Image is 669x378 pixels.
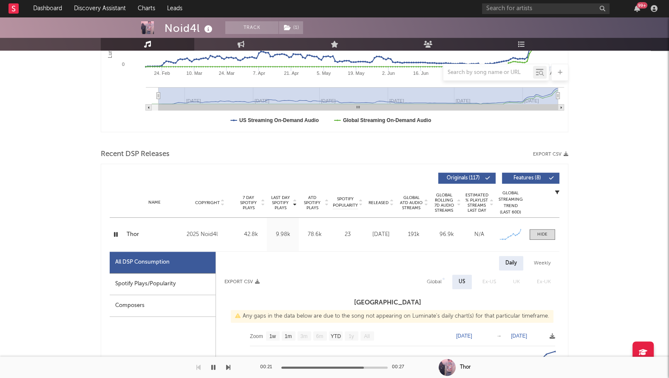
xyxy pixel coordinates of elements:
text: Global Streaming On-Demand Audio [343,117,431,123]
div: All DSP Consumption [110,252,215,273]
div: Spotify Plays/Popularity [110,273,215,295]
text: [DATE] [511,333,527,339]
div: 2025 Noid4l [187,230,233,240]
h3: [GEOGRAPHIC_DATA] [216,298,559,308]
text: 3m [300,333,308,339]
span: ( 1 ) [278,21,303,34]
button: Export CSV [224,279,260,284]
span: Global Rolling 7D Audio Streams [432,193,456,213]
span: 7 Day Spotify Plays [237,195,260,210]
span: Copyright [195,200,219,205]
text: 1m [285,333,292,339]
span: Originals ( 117 ) [444,176,483,181]
div: 99 + [637,2,647,9]
div: Any gaps in the data below are due to the song not appearing on Luminate's daily chart(s) for tha... [231,310,553,323]
span: Released [369,200,388,205]
a: Thor [127,230,182,239]
button: (1) [279,21,303,34]
text: Luminate Daily Streams [107,4,113,58]
div: 96.9k [432,230,461,239]
div: Global Streaming Trend (Last 60D) [498,190,523,216]
div: [DATE] [367,230,395,239]
button: Track [225,21,278,34]
div: 00:21 [260,362,277,372]
div: All DSP Consumption [115,257,170,267]
div: Daily [499,256,523,270]
text: 1y [349,333,354,339]
div: Noid4l [164,21,215,35]
text: 0 [122,62,125,67]
button: 99+ [634,5,640,12]
div: 9.98k [269,230,297,239]
text: US Streaming On-Demand Audio [239,117,319,123]
span: Recent DSP Releases [101,149,170,159]
div: 78.6k [301,230,329,239]
div: US [459,277,465,287]
text: YTD [331,333,341,339]
div: Name [127,199,182,206]
div: N/A [465,230,493,239]
div: 191k [400,230,428,239]
span: Global ATD Audio Streams [400,195,423,210]
span: ATD Spotify Plays [301,195,323,210]
button: Export CSV [533,152,568,157]
text: [DATE] [456,333,472,339]
span: Spotify Popularity [333,196,358,209]
span: Features ( 8 ) [507,176,547,181]
div: Composers [110,295,215,317]
text: Zoom [250,333,263,339]
input: Search for artists [482,3,609,14]
input: Search by song name or URL [443,69,533,76]
text: → [496,333,502,339]
div: Global [427,277,442,287]
div: Thor [460,364,471,371]
span: Estimated % Playlist Streams Last Day [465,193,488,213]
div: 42.8k [237,230,265,239]
div: 23 [333,230,363,239]
text: 1w [269,333,276,339]
text: 6m [316,333,323,339]
button: Features(8) [502,173,559,184]
div: Weekly [527,256,557,270]
button: Originals(117) [438,173,496,184]
div: 00:27 [392,362,409,372]
span: Last Day Spotify Plays [269,195,292,210]
text: All [364,333,369,339]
